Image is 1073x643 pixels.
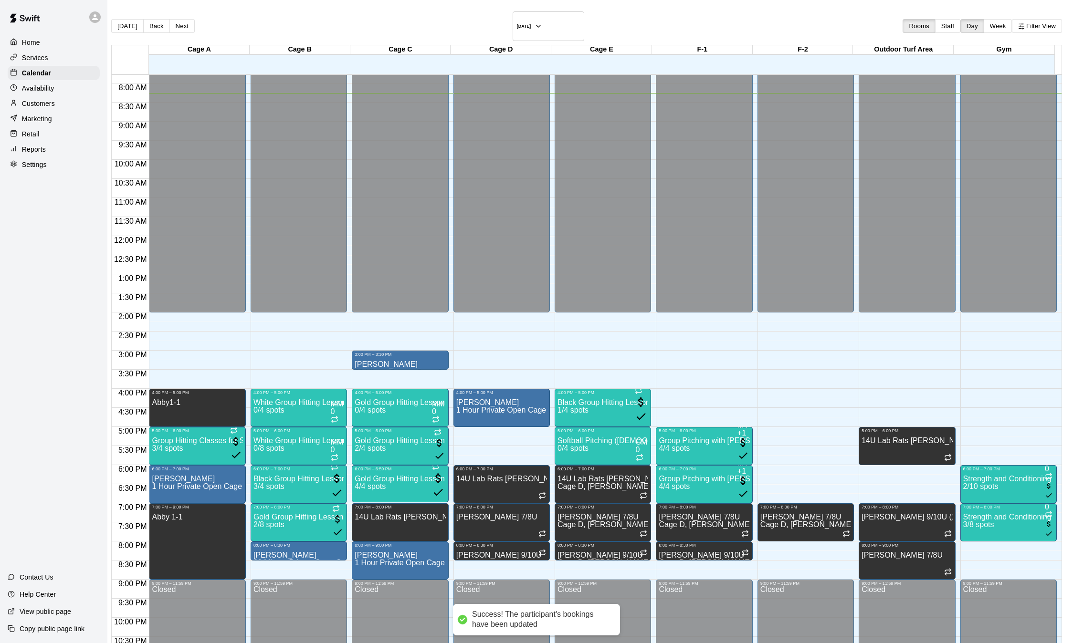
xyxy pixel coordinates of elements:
[112,160,149,168] span: 10:00 AM
[253,428,344,433] div: 5:00 PM – 6:00 PM
[20,590,56,599] p: Help Center
[355,505,445,509] div: 7:00 PM – 8:00 PM
[737,422,749,437] span: Manuel Valencia & 1 other
[352,427,448,465] div: 5:00 PM – 6:00 PM: Gold Group Hitting Lesson (13 years old and up)
[149,389,245,427] div: 4:00 PM – 5:00 PM: Abby1-1
[355,352,445,357] div: 3:00 PM – 3:30 PM
[1045,465,1049,473] span: 0
[331,407,335,415] span: 0
[656,427,752,465] div: 5:00 PM – 6:00 PM: Group Pitching with David Hernandez
[331,446,335,454] span: 0
[558,428,648,433] div: 5:00 PM – 6:00 PM
[20,607,71,616] p: View public page
[116,427,149,435] span: 5:00 PM
[116,465,149,473] span: 6:00 PM
[659,520,790,529] span: Cage D, [PERSON_NAME] E, F-1, F-2
[737,467,746,475] span: +1
[659,467,749,471] div: 6:00 PM – 7:00 PM
[558,559,673,567] span: Cage D, [PERSON_NAME] E, F-1
[116,141,149,149] span: 9:30 AM
[116,83,149,92] span: 8:00 AM
[635,388,642,396] span: Recurring event
[432,464,440,472] span: Recurring event
[355,482,386,490] span: 4/4 spots filled
[862,428,952,433] div: 5:00 PM – 6:00 PM
[352,503,448,541] div: 7:00 PM – 8:00 PM: 14U Lab Rats Cuevas
[152,482,306,490] span: 1 Hour Private Open Cage (Baseball/Softball)
[862,581,952,586] div: 9:00 PM – 11:59 PM
[960,503,1057,541] div: 7:00 PM – 8:00 PM: Strength and Conditioning (7-12 Years Old)
[331,464,338,472] span: Recurring event
[456,505,547,509] div: 7:00 PM – 8:00 PM
[652,45,753,54] div: F-1
[22,53,48,62] p: Services
[116,293,149,301] span: 1:30 PM
[116,332,149,340] span: 2:30 PM
[737,460,749,475] span: Manuel Valencia & 1 other
[253,505,344,509] div: 7:00 PM – 8:00 PM
[555,503,651,541] div: 7:00 PM – 8:00 PM: Townsend 7/8U
[253,543,344,548] div: 8:00 PM – 8:30 PM
[149,503,245,580] div: 7:00 PM – 9:00 PM: Abby 1-1
[253,467,344,471] div: 6:00 PM – 7:00 PM
[853,45,954,54] div: Outdoor Turf Area
[116,274,149,282] span: 1:00 PM
[558,390,648,395] div: 4:00 PM – 5:00 PM
[635,402,648,425] span: All customers have paid
[22,145,46,154] p: Reports
[558,543,648,548] div: 8:00 PM – 8:30 PM
[453,389,550,427] div: 4:00 PM – 5:00 PM: Celina Maberto
[352,389,448,427] div: 4:00 PM – 5:00 PM: Gold Group Hitting Lesson (13 years old and up)
[350,45,451,54] div: Cage C
[656,541,752,560] div: 8:00 PM – 8:30 PM: McGrew 9/10U
[862,505,952,509] div: 7:00 PM – 8:00 PM
[551,45,652,54] div: Cage E
[116,122,149,130] span: 9:00 AM
[659,428,749,433] div: 5:00 PM – 6:00 PM
[640,531,647,539] span: Recurring event
[111,19,144,33] button: [DATE]
[331,455,338,463] span: Recurring event
[753,45,853,54] div: F-2
[1045,457,1053,473] span: steven gonzales
[116,580,149,588] span: 9:00 PM
[456,543,547,548] div: 8:00 PM – 8:30 PM
[1045,521,1053,539] span: All customers have paid
[453,503,550,541] div: 7:00 PM – 8:00 PM: Townsend 7/8U
[555,541,651,560] div: 8:00 PM – 8:30 PM: McGrew 9/10U
[116,389,149,397] span: 4:00 PM
[355,390,445,395] div: 4:00 PM – 5:00 PM
[116,560,149,569] span: 8:30 PM
[251,541,347,560] div: 8:00 PM – 8:30 PM: Joshua Gomez
[640,493,647,501] span: Recurring event
[432,400,445,408] div: Matt McGrew
[253,390,344,395] div: 4:00 PM – 5:00 PM
[116,446,149,454] span: 5:30 PM
[737,442,749,463] span: All customers have paid
[251,465,347,503] div: 6:00 PM – 7:00 PM: Black Group Hitting Lesson (10-14 year olds)
[456,581,547,586] div: 9:00 PM – 11:59 PM
[116,103,149,111] span: 8:30 AM
[20,572,53,582] p: Contact Us
[558,482,658,490] span: Cage D, [PERSON_NAME] E
[760,581,851,586] div: 9:00 PM – 11:59 PM
[757,503,854,541] div: 7:00 PM – 8:00 PM: Townsend 7/8U
[842,531,850,539] span: Recurring event
[558,406,589,414] span: 1/4 spots filled
[355,559,509,567] span: 1 Hour Private Open Cage (Baseball/Softball)
[432,407,436,415] span: 0
[859,503,955,541] div: 7:00 PM – 8:00 PM: McGrew 9/10U (18 Kids)
[331,438,344,446] div: Matt McGrew
[659,581,749,586] div: 9:00 PM – 11:59 PM
[116,351,149,359] span: 3:00 PM
[332,506,340,514] span: Recurring event
[230,427,238,436] span: Recurring event
[432,478,445,500] span: All customers have paid
[760,520,892,529] span: Cage D, [PERSON_NAME] E, F-1, F-2
[149,45,250,54] div: Cage A
[636,438,648,446] div: Celina Maberto
[331,438,344,454] span: Matt McGrew
[451,45,551,54] div: Cage D
[456,467,547,471] div: 6:00 PM – 7:00 PM
[1045,474,1052,482] span: Recurring event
